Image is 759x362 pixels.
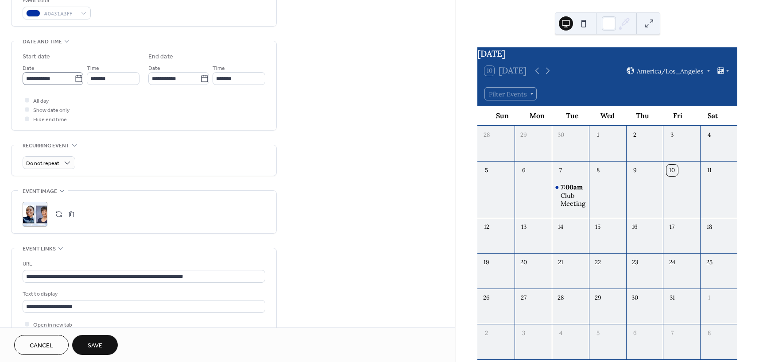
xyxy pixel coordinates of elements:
div: 20 [518,257,529,268]
div: 4 [555,327,566,339]
div: Sat [695,106,730,125]
span: All day [33,96,49,106]
div: 1 [592,129,604,141]
div: [DATE] [477,47,737,60]
div: 5 [481,165,492,176]
span: Event links [23,244,56,254]
span: Cancel [30,341,53,350]
div: 3 [666,129,678,141]
span: Date and time [23,37,62,46]
div: 26 [481,292,492,304]
div: 13 [518,221,529,233]
span: Time [87,64,99,73]
span: America/Los_Angeles [637,68,704,74]
div: Wed [590,106,625,125]
div: URL [23,259,263,269]
span: Time [213,64,225,73]
div: 9 [629,165,641,176]
div: 12 [481,221,492,233]
span: Date [23,64,35,73]
div: 31 [666,292,678,304]
span: Date [148,64,160,73]
div: Thu [625,106,660,125]
div: Club Meeting [561,192,585,208]
div: Text to display [23,289,263,299]
div: 30 [629,292,641,304]
div: Fri [660,106,695,125]
div: 29 [518,129,529,141]
div: Start date [23,52,50,62]
div: 28 [555,292,566,304]
div: 27 [518,292,529,304]
div: ; [23,202,47,227]
span: 7:00am [561,183,585,192]
button: Cancel [14,335,69,355]
div: 4 [703,129,715,141]
span: #0431A3FF [44,9,77,19]
div: Sun [484,106,519,125]
div: Tue [555,106,590,125]
div: 23 [629,257,641,268]
div: Club Meeting [552,183,589,208]
div: 29 [592,292,604,304]
div: 10 [666,165,678,176]
span: Do not repeat [26,158,59,169]
div: 2 [629,129,641,141]
div: 28 [481,129,492,141]
button: Save [72,335,118,355]
div: 1 [703,292,715,304]
div: 16 [629,221,641,233]
div: 14 [555,221,566,233]
div: 18 [703,221,715,233]
div: 11 [703,165,715,176]
div: 3 [518,327,529,339]
div: 19 [481,257,492,268]
div: 6 [518,165,529,176]
span: Event image [23,187,57,196]
span: Recurring event [23,141,70,150]
div: 25 [703,257,715,268]
div: 22 [592,257,604,268]
div: 8 [703,327,715,339]
span: Save [88,341,102,350]
div: 2 [481,327,492,339]
span: Open in new tab [33,320,72,330]
div: 6 [629,327,641,339]
div: 8 [592,165,604,176]
div: Mon [520,106,555,125]
span: Hide end time [33,115,67,124]
div: 7 [555,165,566,176]
span: Show date only [33,106,70,115]
div: 30 [555,129,566,141]
div: 5 [592,327,604,339]
div: 15 [592,221,604,233]
div: 7 [666,327,678,339]
div: End date [148,52,173,62]
div: 24 [666,257,678,268]
div: 17 [666,221,678,233]
div: 21 [555,257,566,268]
